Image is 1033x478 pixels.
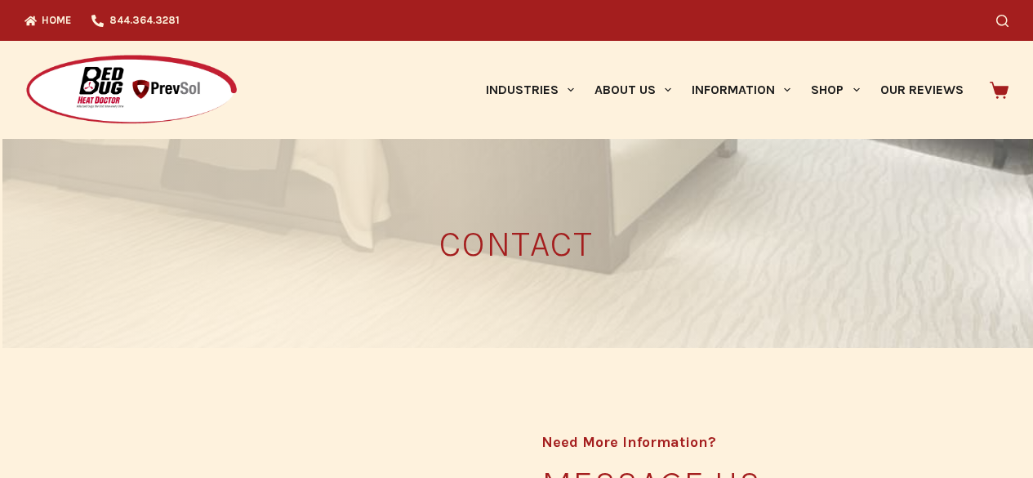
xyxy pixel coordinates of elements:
[24,54,238,127] img: Prevsol/Bed Bug Heat Doctor
[996,15,1009,27] button: Search
[584,41,681,139] a: About Us
[682,41,801,139] a: Information
[870,41,973,139] a: Our Reviews
[87,226,946,261] h3: CONTACT
[541,435,947,449] h4: Need More Information?
[801,41,870,139] a: Shop
[475,41,584,139] a: Industries
[475,41,973,139] nav: Primary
